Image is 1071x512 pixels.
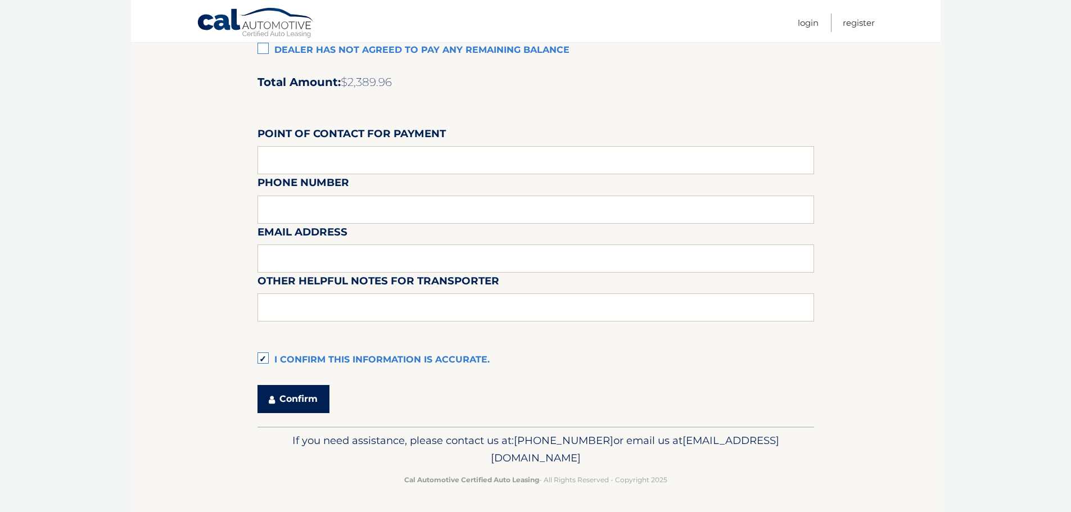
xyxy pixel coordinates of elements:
[514,434,613,447] span: [PHONE_NUMBER]
[341,75,392,89] span: $2,389.96
[257,224,347,244] label: Email Address
[197,7,315,40] a: Cal Automotive
[257,39,814,62] label: Dealer has not agreed to pay any remaining balance
[843,13,875,32] a: Register
[257,385,329,413] button: Confirm
[257,349,814,371] label: I confirm this information is accurate.
[257,273,499,293] label: Other helpful notes for transporter
[265,474,807,486] p: - All Rights Reserved - Copyright 2025
[404,475,539,484] strong: Cal Automotive Certified Auto Leasing
[798,13,819,32] a: Login
[265,432,807,468] p: If you need assistance, please contact us at: or email us at
[257,75,814,89] h2: Total Amount:
[257,125,446,146] label: Point of Contact for Payment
